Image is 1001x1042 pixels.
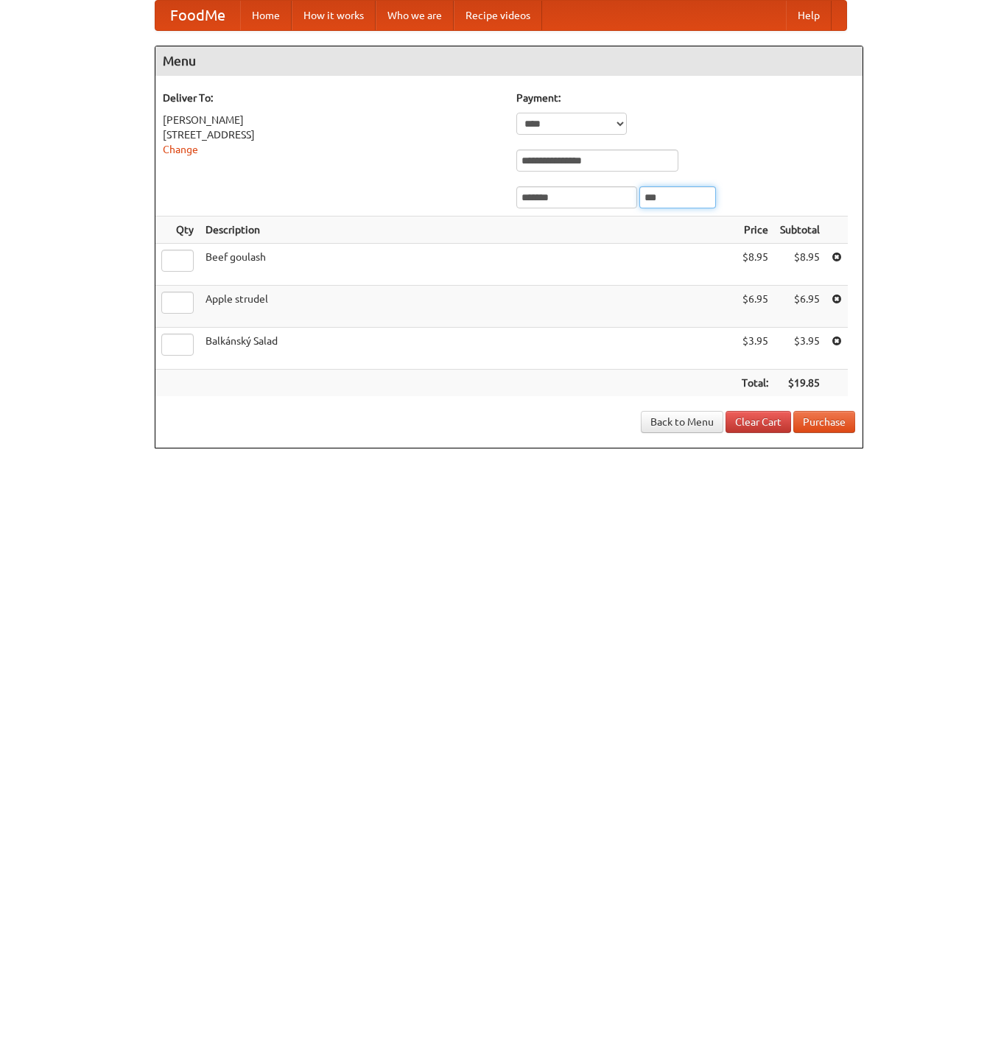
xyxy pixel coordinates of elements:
h4: Menu [155,46,863,76]
a: How it works [292,1,376,30]
a: Back to Menu [641,411,723,433]
a: Home [240,1,292,30]
h5: Deliver To: [163,91,502,105]
td: Balkánský Salad [200,328,736,370]
td: Apple strudel [200,286,736,328]
th: Qty [155,217,200,244]
a: Help [786,1,832,30]
td: $8.95 [736,244,774,286]
td: $8.95 [774,244,826,286]
td: $3.95 [736,328,774,370]
div: [PERSON_NAME] [163,113,502,127]
a: Who we are [376,1,454,30]
button: Purchase [793,411,855,433]
a: Recipe videos [454,1,542,30]
td: $6.95 [736,286,774,328]
th: $19.85 [774,370,826,397]
th: Price [736,217,774,244]
td: $6.95 [774,286,826,328]
div: [STREET_ADDRESS] [163,127,502,142]
td: $3.95 [774,328,826,370]
th: Description [200,217,736,244]
h5: Payment: [516,91,855,105]
a: Change [163,144,198,155]
a: FoodMe [155,1,240,30]
th: Subtotal [774,217,826,244]
td: Beef goulash [200,244,736,286]
th: Total: [736,370,774,397]
a: Clear Cart [726,411,791,433]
